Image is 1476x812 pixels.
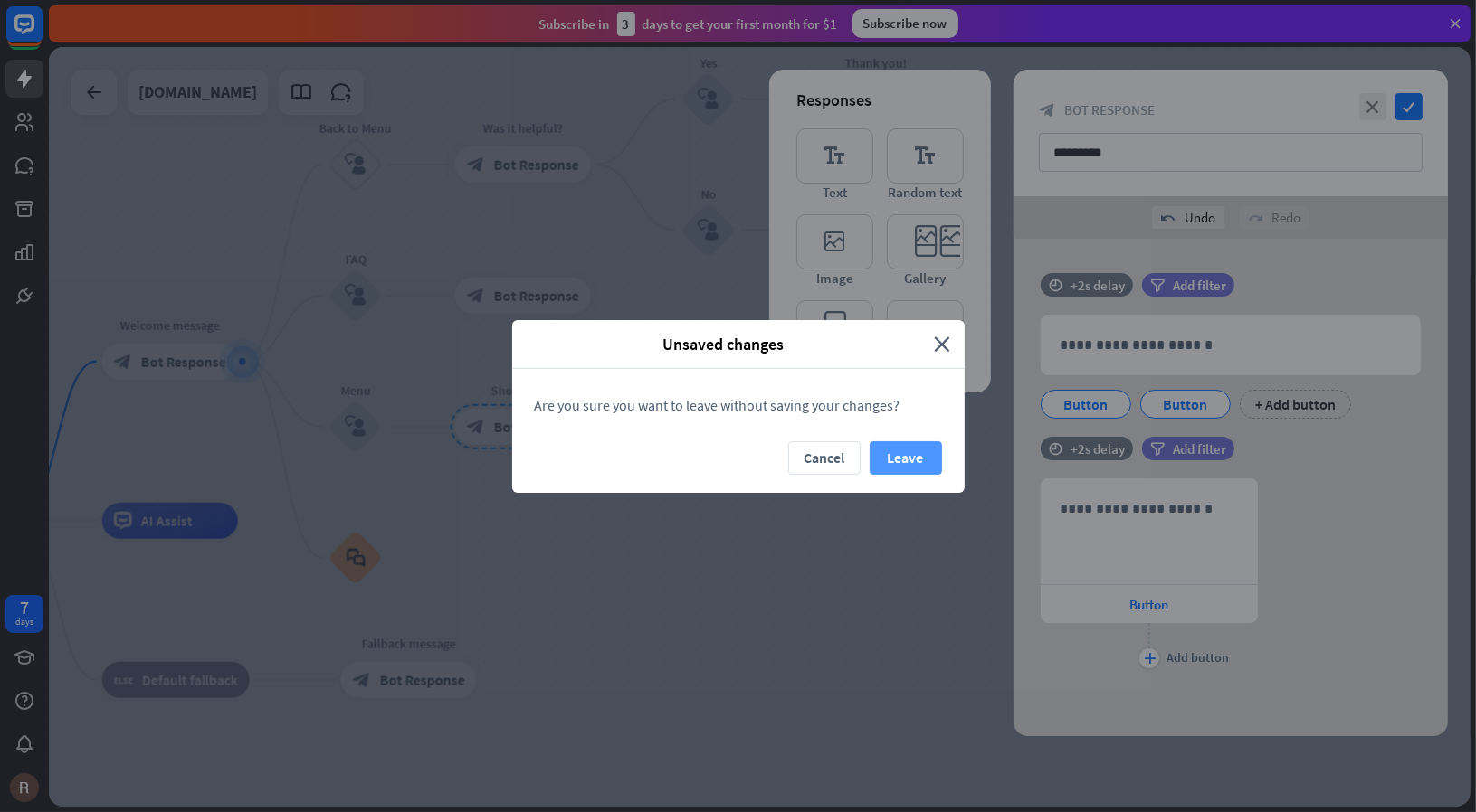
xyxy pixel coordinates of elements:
button: Open LiveChat chat widget [14,7,69,61]
button: Cancel [788,441,861,475]
i: close [935,334,951,354]
button: Leave [870,441,942,475]
span: Are you sure you want to leave without saving your changes? [535,396,900,414]
span: Unsaved changes [526,334,921,354]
